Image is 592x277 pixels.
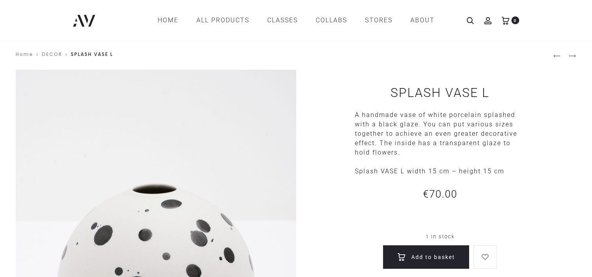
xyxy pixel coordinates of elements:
[423,188,457,200] bdi: 70.00
[355,167,526,176] p: Splash VASE L width 15 cm – height 15 cm
[410,14,435,27] a: ABOUT
[502,16,509,24] a: 0
[423,188,429,200] span: €
[196,14,249,27] a: All products
[383,245,469,269] button: Add to basket
[16,51,33,58] a: Home
[316,14,347,27] a: COLLABS
[355,110,526,157] p: A handmade vase of white porcelain splashed with a black glaze. You can put various sizes togethe...
[42,51,62,58] a: DECOR
[158,14,178,27] a: Home
[355,85,526,100] h1: SPLASH VASE L
[16,49,553,62] nav: SPLASH VASE L
[365,14,392,27] a: STORES
[267,14,298,27] a: CLASSES
[355,228,526,246] p: 1 in stock
[511,16,519,24] span: 0
[553,49,576,62] nav: Product navigation
[473,245,497,269] a: Add to wishlist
